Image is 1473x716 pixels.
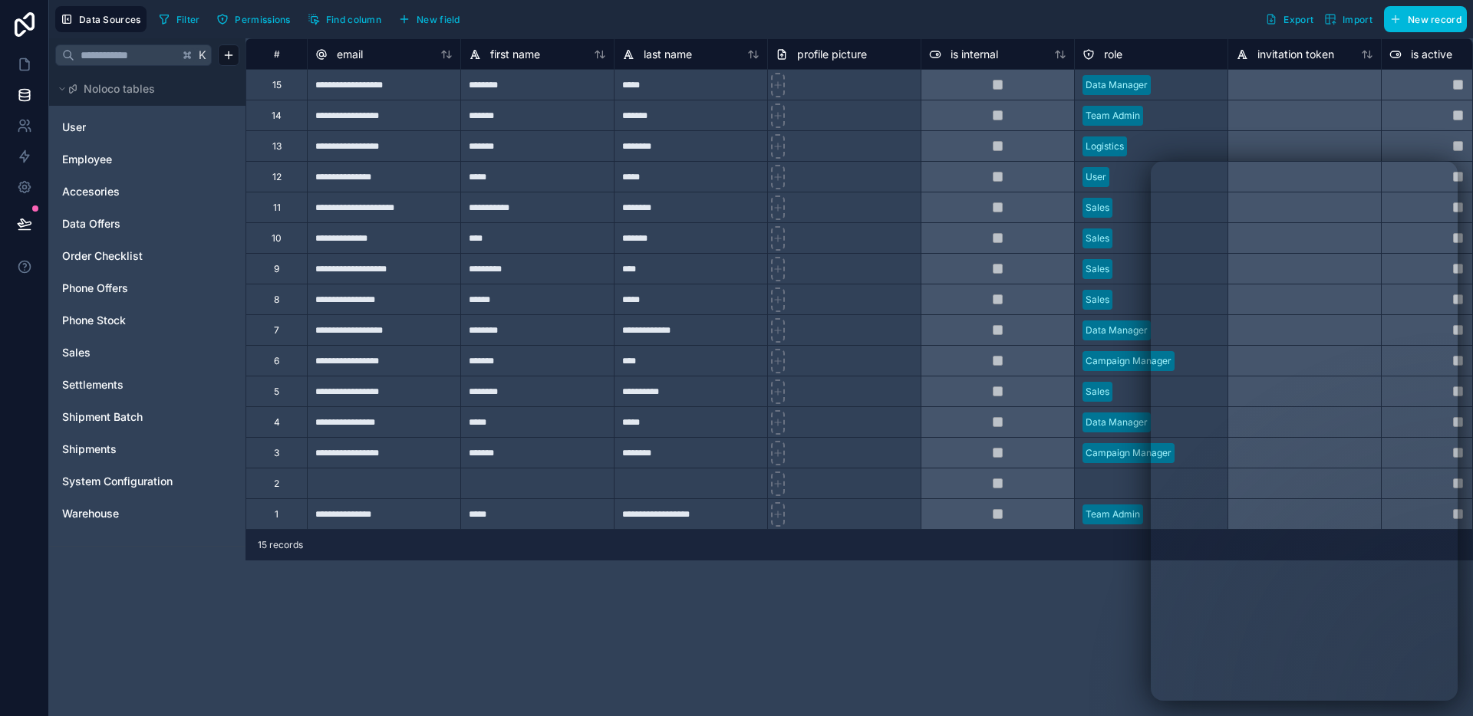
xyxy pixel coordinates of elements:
div: Shipments [55,437,239,461]
a: Phone Stock [62,313,186,328]
div: Phone Stock [55,308,239,333]
div: User [55,115,239,140]
div: 5 [274,386,279,398]
div: 13 [272,140,282,153]
div: 8 [274,294,279,306]
a: Shipments [62,442,186,457]
button: Export [1260,6,1319,32]
span: Filter [176,14,200,25]
span: last name [644,47,692,62]
div: 9 [274,263,279,275]
button: Import [1319,6,1378,32]
button: New record [1384,6,1467,32]
div: Data Manager [1086,324,1148,337]
div: Sales [1086,293,1109,307]
span: Order Checklist [62,248,143,264]
div: Order Checklist [55,244,239,268]
div: Data Manager [1086,415,1148,429]
iframe: Intercom live chat [1151,161,1458,701]
a: System Configuration [62,474,186,489]
a: Sales [62,345,186,360]
div: Campaign Manager [1086,354,1171,368]
span: first name [490,47,540,62]
span: Data Sources [79,14,141,25]
a: Shipment Batch [62,409,186,425]
span: Shipment Batch [62,409,143,425]
div: 4 [274,416,280,429]
div: # [258,48,295,60]
span: Data Offers [62,216,120,232]
span: is active [1411,47,1452,62]
span: New field [417,14,460,25]
div: 1 [275,508,278,521]
button: Permissions [211,8,295,31]
div: 14 [272,110,282,122]
div: 12 [272,171,282,183]
div: Data Offers [55,212,239,236]
div: Sales [1086,262,1109,276]
a: Order Checklist [62,248,186,264]
div: Logistics [1086,140,1124,153]
a: Phone Offers [62,281,186,296]
div: 2 [274,478,279,490]
span: Find column [326,14,381,25]
span: Phone Stock [62,313,126,328]
div: 11 [273,202,281,214]
span: Warehouse [62,506,119,521]
div: 15 [272,79,282,91]
div: Shipment Batch [55,405,239,429]
span: invitation token [1257,47,1334,62]
span: Permissions [235,14,290,25]
div: Sales [55,340,239,365]
div: User [1086,170,1106,184]
div: 10 [272,232,282,245]
span: Settlements [62,377,124,392]
span: Sales [62,345,91,360]
span: email [337,47,363,62]
span: Phone Offers [62,281,128,296]
span: Noloco tables [84,81,155,97]
span: Accesories [62,184,120,199]
div: Warehouse [55,501,239,526]
div: Sales [1086,232,1109,245]
span: Employee [62,152,112,167]
a: Data Offers [62,216,186,232]
span: New record [1408,14,1461,25]
button: Noloco tables [55,78,230,100]
a: Settlements [62,377,186,392]
button: Filter [153,8,206,31]
span: K [197,50,208,61]
div: 7 [274,324,279,337]
span: Export [1284,14,1313,25]
div: Team Admin [1086,109,1140,123]
a: Employee [62,152,186,167]
a: Accesories [62,184,186,199]
div: Phone Offers [55,276,239,301]
div: Sales [1086,385,1109,399]
div: Team Admin [1086,507,1140,521]
span: Import [1343,14,1372,25]
a: New record [1378,6,1467,32]
a: Permissions [211,8,302,31]
span: System Configuration [62,474,173,489]
div: Campaign Manager [1086,446,1171,460]
div: Accesories [55,179,239,204]
div: Employee [55,147,239,172]
a: Warehouse [62,506,186,521]
div: 6 [274,355,279,367]
div: Data Manager [1086,78,1148,92]
span: Shipments [62,442,117,457]
span: role [1104,47,1122,62]
a: User [62,120,186,135]
div: Sales [1086,201,1109,215]
div: Settlements [55,373,239,397]
span: User [62,120,86,135]
div: 3 [274,447,279,459]
button: Data Sources [55,6,147,32]
div: System Configuration [55,469,239,494]
span: profile picture [797,47,867,62]
button: Find column [302,8,387,31]
span: is internal [951,47,998,62]
span: 15 records [258,539,303,551]
button: New field [393,8,466,31]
